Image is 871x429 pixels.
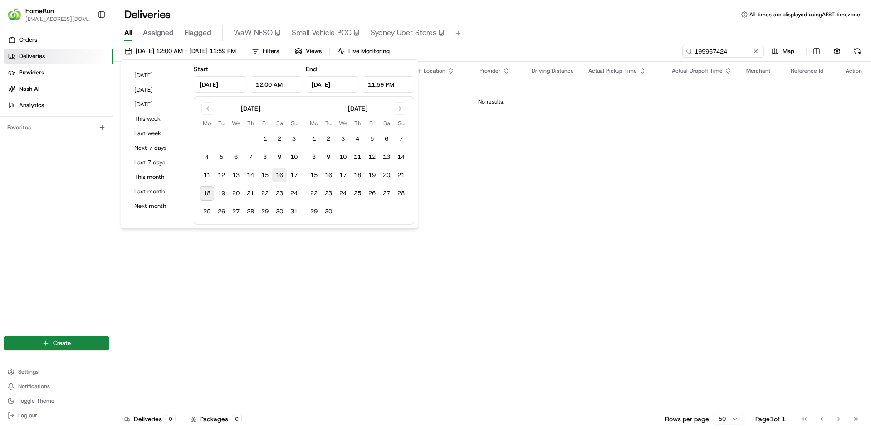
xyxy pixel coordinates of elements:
span: Reference Id [791,67,823,74]
button: Settings [4,365,109,378]
button: [DATE] [130,98,185,111]
button: 26 [365,186,379,201]
span: Actual Pickup Time [588,67,637,74]
button: Notifications [4,380,109,393]
span: Notifications [18,383,50,390]
button: Next 7 days [130,142,185,154]
span: All times are displayed using AEST timezone [749,11,860,18]
button: 1 [258,132,272,146]
button: 11 [200,168,214,182]
button: 27 [229,204,243,219]
span: Sydney Uber Stores [371,27,436,38]
div: Action [846,67,862,74]
button: 10 [336,150,350,164]
button: 6 [229,150,243,164]
button: 12 [365,150,379,164]
button: 2 [272,132,287,146]
button: [DATE] 12:00 AM - [DATE] 11:59 PM [121,45,240,58]
button: 31 [287,204,301,219]
div: [DATE] [241,104,260,113]
span: WaW NFSO [234,27,273,38]
span: Merchant [746,67,770,74]
span: Driving Distance [532,67,574,74]
button: 21 [243,186,258,201]
th: Friday [365,118,379,128]
button: 10 [287,150,301,164]
button: 23 [272,186,287,201]
button: Last week [130,127,185,140]
span: Nash AI [19,85,39,93]
button: 4 [350,132,365,146]
label: End [306,65,317,73]
span: Orders [19,36,37,44]
input: Date [194,76,246,93]
button: 30 [272,204,287,219]
input: Type to search [682,45,764,58]
div: Start new chat [31,87,149,96]
button: 8 [307,150,321,164]
th: Saturday [379,118,394,128]
button: 14 [394,150,408,164]
input: Date [306,76,358,93]
button: 22 [258,186,272,201]
button: 20 [229,186,243,201]
button: Go to previous month [201,102,214,115]
a: Powered byPylon [64,153,110,161]
span: Knowledge Base [18,132,69,141]
span: Pylon [90,154,110,161]
button: 15 [307,168,321,182]
p: Welcome 👋 [9,36,165,51]
button: 7 [243,150,258,164]
button: Create [4,336,109,350]
div: [DATE] [348,104,367,113]
span: Provider [480,67,501,74]
span: Map [783,47,794,55]
button: Live Monitoring [333,45,394,58]
h1: Deliveries [124,7,171,22]
th: Wednesday [229,118,243,128]
th: Friday [258,118,272,128]
div: 💻 [77,133,84,140]
button: HomeRun [25,6,54,15]
span: Deliveries [19,52,45,60]
button: [DATE] [130,84,185,96]
span: Log out [18,412,37,419]
span: API Documentation [86,132,146,141]
span: Actual Dropoff Time [672,67,723,74]
div: Page 1 of 1 [755,414,786,424]
button: 17 [287,168,301,182]
span: [DATE] 12:00 AM - [DATE] 11:59 PM [136,47,236,55]
button: Last 7 days [130,156,185,169]
div: We're available if you need us! [31,96,115,103]
img: 1736555255976-a54dd68f-1ca7-489b-9aae-adbdc363a1c4 [9,87,25,103]
a: Orders [4,33,113,47]
button: 9 [272,150,287,164]
div: 📗 [9,133,16,140]
button: This month [130,171,185,183]
span: Dropoff Location [403,67,445,74]
button: 14 [243,168,258,182]
th: Thursday [243,118,258,128]
button: 3 [287,132,301,146]
button: Log out [4,409,109,422]
button: [DATE] [130,69,185,82]
span: Providers [19,69,44,77]
button: 3 [336,132,350,146]
span: Assigned [143,27,174,38]
span: Toggle Theme [18,397,54,404]
button: 13 [379,150,394,164]
span: Small Vehicle POC [292,27,352,38]
button: 26 [214,204,229,219]
th: Tuesday [321,118,336,128]
div: No results. [117,98,866,105]
button: 15 [258,168,272,182]
input: Clear [24,59,150,68]
button: This week [130,113,185,125]
img: Nash [9,9,27,27]
button: 24 [287,186,301,201]
button: 20 [379,168,394,182]
div: 0 [232,415,242,423]
span: Analytics [19,101,44,109]
button: 19 [214,186,229,201]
